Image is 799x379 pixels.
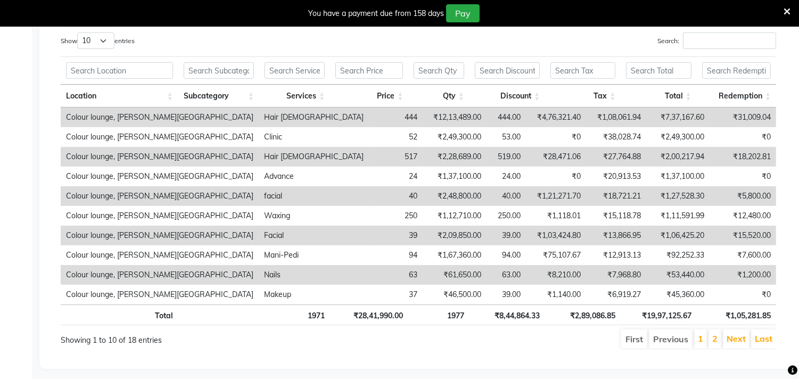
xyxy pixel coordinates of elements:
[657,32,776,49] label: Search:
[710,206,776,226] td: ₹12,480.00
[487,127,526,147] td: 53.00
[710,226,776,245] td: ₹15,520.00
[710,285,776,304] td: ₹0
[487,167,526,186] td: 24.00
[335,62,403,79] input: Search Price
[408,85,469,108] th: Qty: activate to sort column ascending
[259,127,369,147] td: Clinic
[646,285,710,304] td: ₹45,360.00
[526,206,586,226] td: ₹1,118.01
[646,245,710,265] td: ₹92,252.33
[259,147,369,167] td: Hair [DEMOGRAPHIC_DATA]
[646,265,710,285] td: ₹53,440.00
[545,85,621,108] th: Tax: activate to sort column ascending
[369,226,423,245] td: 39
[259,226,369,245] td: Facial
[586,226,646,245] td: ₹13,866.95
[369,108,423,127] td: 444
[369,167,423,186] td: 24
[727,333,746,344] a: Next
[265,62,325,79] input: Search Services
[712,333,718,344] a: 2
[646,186,710,206] td: ₹1,27,528.30
[487,147,526,167] td: 519.00
[646,167,710,186] td: ₹1,37,100.00
[469,304,545,325] th: ₹8,44,864.33
[423,226,487,245] td: ₹2,09,850.00
[369,206,423,226] td: 250
[487,265,526,285] td: 63.00
[526,167,586,186] td: ₹0
[61,265,259,285] td: Colour lounge, [PERSON_NAME][GEOGRAPHIC_DATA]
[586,285,646,304] td: ₹6,919.27
[526,265,586,285] td: ₹8,210.00
[259,285,369,304] td: Makeup
[423,206,487,226] td: ₹1,12,710.00
[330,304,408,325] th: ₹28,41,990.00
[469,85,545,108] th: Discount: activate to sort column ascending
[586,127,646,147] td: ₹38,028.74
[61,167,259,186] td: Colour lounge, [PERSON_NAME][GEOGRAPHIC_DATA]
[61,328,350,346] div: Showing 1 to 10 of 18 entries
[259,245,369,265] td: Mani-Pedi
[621,304,696,325] th: ₹19,97,125.67
[61,285,259,304] td: Colour lounge, [PERSON_NAME][GEOGRAPHIC_DATA]
[621,85,696,108] th: Total: activate to sort column ascending
[475,62,540,79] input: Search Discount
[646,127,710,147] td: ₹2,49,300.00
[369,245,423,265] td: 94
[586,147,646,167] td: ₹27,764.88
[710,147,776,167] td: ₹18,202.81
[487,206,526,226] td: 250.00
[369,186,423,206] td: 40
[526,147,586,167] td: ₹28,471.06
[369,285,423,304] td: 37
[61,245,259,265] td: Colour lounge, [PERSON_NAME][GEOGRAPHIC_DATA]
[423,147,487,167] td: ₹2,28,689.00
[710,186,776,206] td: ₹5,800.00
[626,62,691,79] input: Search Total
[259,85,330,108] th: Services: activate to sort column ascending
[683,32,776,49] input: Search:
[61,108,259,127] td: Colour lounge, [PERSON_NAME][GEOGRAPHIC_DATA]
[710,127,776,147] td: ₹0
[586,245,646,265] td: ₹12,913.13
[646,108,710,127] td: ₹7,37,167.60
[702,62,771,79] input: Search Redemption
[526,245,586,265] td: ₹75,107.67
[414,62,464,79] input: Search Qty
[259,167,369,186] td: Advance
[423,108,487,127] td: ₹12,13,489.00
[408,304,469,325] th: 1977
[710,265,776,285] td: ₹1,200.00
[755,333,772,344] a: Last
[487,245,526,265] td: 94.00
[330,85,408,108] th: Price: activate to sort column ascending
[698,333,703,344] a: 1
[487,285,526,304] td: 39.00
[184,62,254,79] input: Search Subcategory
[545,304,621,325] th: ₹2,89,086.85
[259,108,369,127] td: Hair [DEMOGRAPHIC_DATA]
[550,62,615,79] input: Search Tax
[487,108,526,127] td: 444.00
[259,186,369,206] td: facial
[369,127,423,147] td: 52
[423,167,487,186] td: ₹1,37,100.00
[61,186,259,206] td: Colour lounge, [PERSON_NAME][GEOGRAPHIC_DATA]
[526,127,586,147] td: ₹0
[646,147,710,167] td: ₹2,00,217.94
[586,186,646,206] td: ₹18,721.21
[586,108,646,127] td: ₹1,08,061.94
[61,147,259,167] td: Colour lounge, [PERSON_NAME][GEOGRAPHIC_DATA]
[586,206,646,226] td: ₹15,118.78
[61,226,259,245] td: Colour lounge, [PERSON_NAME][GEOGRAPHIC_DATA]
[423,265,487,285] td: ₹61,650.00
[710,167,776,186] td: ₹0
[697,85,776,108] th: Redemption: activate to sort column ascending
[646,206,710,226] td: ₹1,11,591.99
[66,62,173,79] input: Search Location
[423,285,487,304] td: ₹46,500.00
[61,304,178,325] th: Total
[178,85,259,108] th: Subcategory: activate to sort column ascending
